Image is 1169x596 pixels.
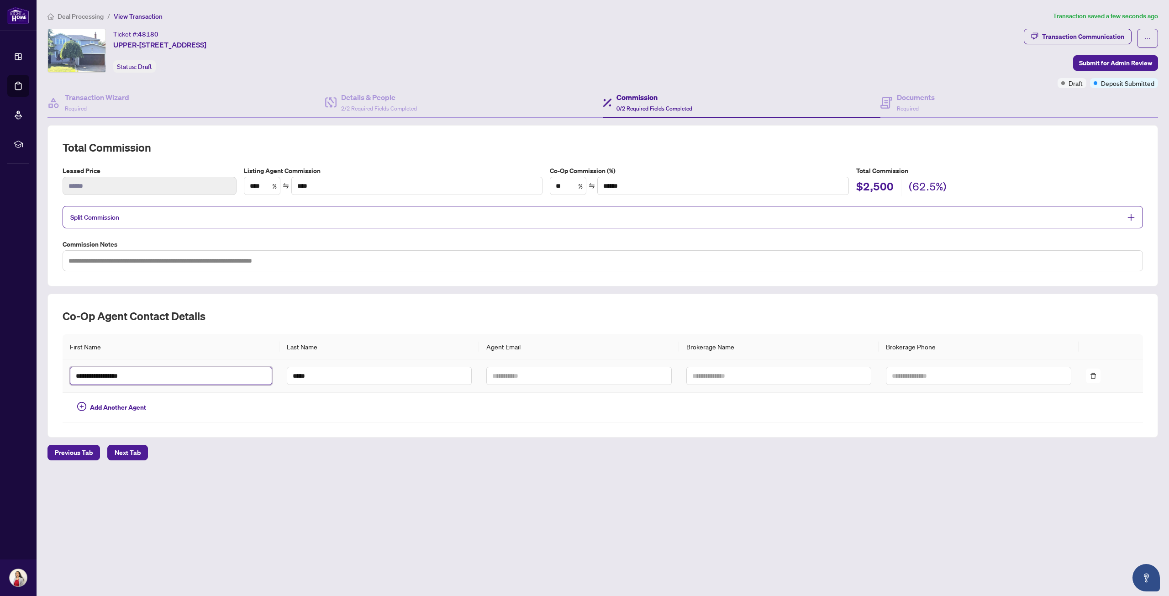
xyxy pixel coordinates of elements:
span: Split Commission [70,213,119,222]
h4: Commission [616,92,692,103]
span: swap [589,183,595,189]
th: Agent Email [479,334,679,359]
label: Listing Agent Commission [244,166,542,176]
span: 2/2 Required Fields Completed [341,105,417,112]
div: Status: [113,60,156,73]
th: Brokerage Name [679,334,879,359]
button: Open asap [1132,564,1160,591]
li: / [107,11,110,21]
h4: Documents [897,92,935,103]
h2: $2,500 [856,179,894,196]
th: First Name [63,334,279,359]
h2: (62.5%) [909,179,947,196]
div: Ticket #: [113,29,158,39]
button: Transaction Communication [1024,29,1132,44]
span: Previous Tab [55,445,93,460]
span: delete [1090,373,1096,379]
span: Next Tab [115,445,141,460]
span: Required [897,105,919,112]
img: logo [7,7,29,24]
label: Commission Notes [63,239,1143,249]
button: Submit for Admin Review [1073,55,1158,71]
h2: Total Commission [63,140,1143,155]
span: Draft [138,63,152,71]
span: 48180 [138,30,158,38]
img: IMG-W12281590_1.jpg [48,29,105,72]
span: plus [1127,213,1135,222]
article: Transaction saved a few seconds ago [1053,11,1158,21]
span: plus-circle [77,402,86,411]
img: Profile Icon [10,569,27,586]
th: Brokerage Phone [879,334,1078,359]
span: Add Another Agent [90,402,146,412]
span: Deposit Submitted [1101,78,1154,88]
label: Leased Price [63,166,237,176]
span: UPPER-[STREET_ADDRESS] [113,39,206,50]
span: swap [283,183,289,189]
span: Submit for Admin Review [1079,56,1152,70]
span: Draft [1069,78,1083,88]
div: Transaction Communication [1042,29,1124,44]
h2: Co-op Agent Contact Details [63,309,1143,323]
span: Required [65,105,87,112]
div: Split Commission [63,206,1143,228]
span: home [47,13,54,20]
button: Previous Tab [47,445,100,460]
label: Co-Op Commission (%) [550,166,848,176]
h5: Total Commission [856,166,1143,176]
button: Next Tab [107,445,148,460]
h4: Transaction Wizard [65,92,129,103]
button: Add Another Agent [70,400,153,415]
span: View Transaction [114,12,163,21]
th: Last Name [279,334,479,359]
h4: Details & People [341,92,417,103]
span: 0/2 Required Fields Completed [616,105,692,112]
span: ellipsis [1144,35,1151,42]
span: Deal Processing [58,12,104,21]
